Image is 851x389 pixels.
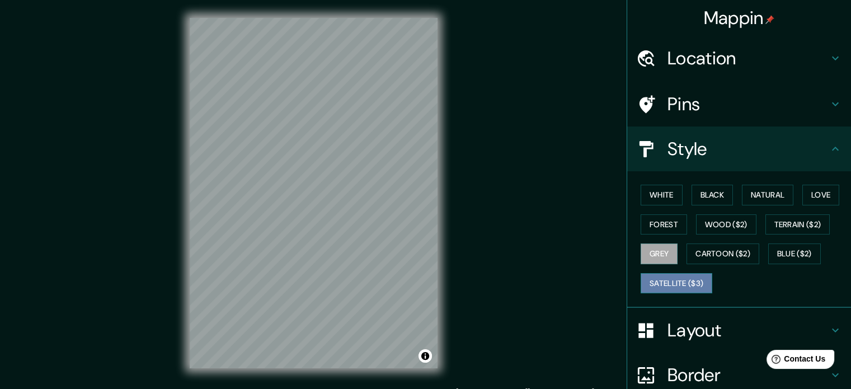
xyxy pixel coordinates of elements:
button: Love [802,185,839,205]
button: Wood ($2) [696,214,756,235]
div: Location [627,36,851,81]
button: Natural [742,185,793,205]
h4: Style [667,138,829,160]
canvas: Map [190,18,438,368]
img: pin-icon.png [765,15,774,24]
button: Black [692,185,734,205]
h4: Border [667,364,829,386]
div: Pins [627,82,851,126]
button: Forest [641,214,687,235]
button: Grey [641,243,678,264]
h4: Location [667,47,829,69]
button: Toggle attribution [419,349,432,363]
button: Blue ($2) [768,243,821,264]
h4: Pins [667,93,829,115]
button: White [641,185,683,205]
button: Cartoon ($2) [687,243,759,264]
div: Layout [627,308,851,353]
button: Terrain ($2) [765,214,830,235]
h4: Layout [667,319,829,341]
button: Satellite ($3) [641,273,712,294]
div: Style [627,126,851,171]
h4: Mappin [704,7,775,29]
iframe: Help widget launcher [751,345,839,377]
